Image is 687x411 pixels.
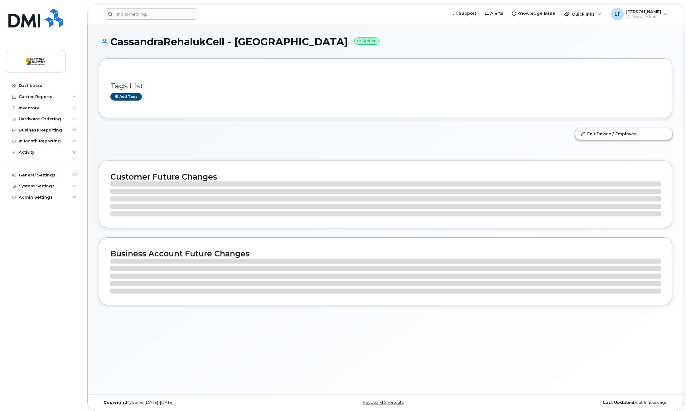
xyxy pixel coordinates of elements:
a: Edit Device / Employee [575,128,672,139]
h3: Tags List [110,82,661,90]
a: Add tags [110,93,142,101]
strong: Copyright [104,400,126,405]
div: about 5 hours ago [481,400,672,405]
h2: Customer Future Changes [110,172,661,181]
strong: Last Update [603,400,631,405]
h1: CassandraRehalukCell - [GEOGRAPHIC_DATA] [99,36,672,47]
small: Active [354,37,380,45]
h2: Business Account Future Changes [110,249,661,258]
a: Keyboard Shortcuts [363,400,404,405]
div: MyServe [DATE]–[DATE] [99,400,290,405]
